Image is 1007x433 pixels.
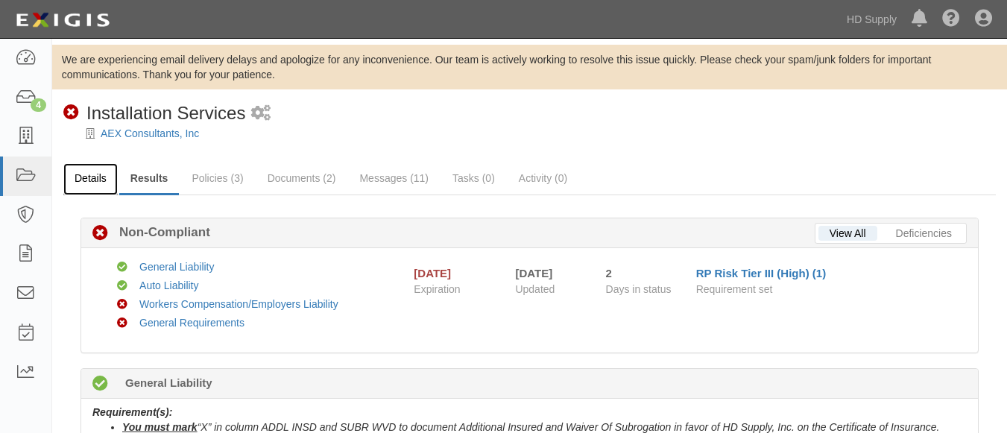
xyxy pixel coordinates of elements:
a: Workers Compensation/Employers Liability [139,298,338,310]
i: “X” in column ADDL INSD and SUBR WVD to document Additional Insured and Waiver Of Subrogation in ... [122,421,939,433]
span: Expiration [414,282,504,297]
span: Updated [515,283,555,295]
span: Installation Services [86,103,245,123]
b: Requirement(s): [92,406,172,418]
u: You must mark [122,421,198,433]
div: [DATE] [414,265,451,281]
i: 1 scheduled workflow [251,106,271,121]
i: Help Center - Complianz [942,10,960,28]
a: AEX Consultants, Inc [101,127,199,139]
i: Compliant [117,281,127,291]
i: Non-Compliant [63,105,79,121]
i: Non-Compliant [117,300,127,310]
a: General Requirements [139,317,244,329]
a: Results [119,163,180,195]
b: Non-Compliant [108,224,210,241]
i: Compliant 18 days (since 07/31/2025) [92,376,108,392]
a: Details [63,163,118,195]
i: Non-Compliant [92,226,108,241]
div: [DATE] [515,265,583,281]
a: General Liability [139,261,214,273]
div: 4 [31,98,46,112]
div: Installation Services [63,101,245,126]
a: Policies (3) [180,163,254,193]
div: Since 08/16/2025 [606,265,685,281]
i: Non-Compliant [117,318,127,329]
a: HD Supply [839,4,904,34]
a: Deficiencies [885,226,963,241]
a: Auto Liability [139,279,198,291]
a: Activity (0) [508,163,578,193]
div: We are experiencing email delivery delays and apologize for any inconvenience. Our team is active... [52,52,1007,82]
a: Messages (11) [348,163,440,193]
a: Documents (2) [256,163,347,193]
a: Tasks (0) [441,163,506,193]
span: Requirement set [696,283,773,295]
a: RP Risk Tier III (High) (1) [696,267,826,279]
b: General Liability [125,375,212,391]
img: logo-5460c22ac91f19d4615b14bd174203de0afe785f0fc80cf4dbbc73dc1793850b.png [11,7,114,34]
a: View All [818,226,877,241]
span: Days in status [606,283,672,295]
i: Compliant [117,262,127,273]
